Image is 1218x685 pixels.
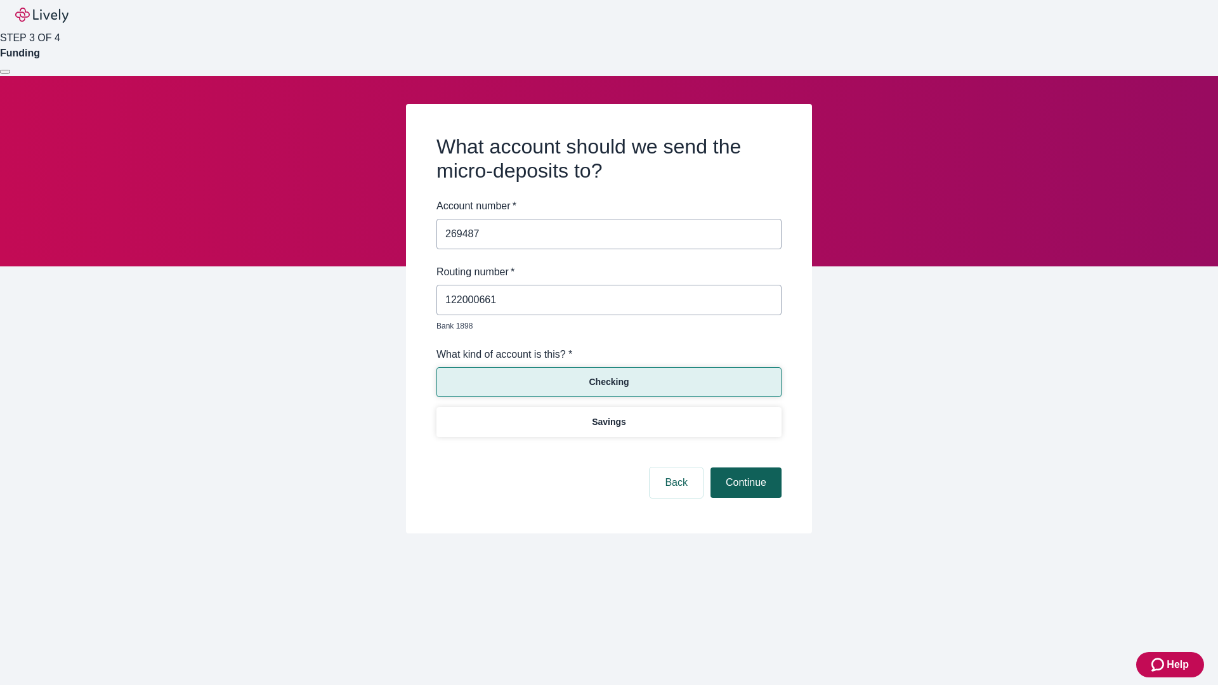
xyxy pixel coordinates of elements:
button: Savings [436,407,782,437]
button: Zendesk support iconHelp [1136,652,1204,677]
span: Help [1167,657,1189,672]
svg: Zendesk support icon [1151,657,1167,672]
button: Back [650,467,703,498]
button: Continue [710,467,782,498]
label: What kind of account is this? * [436,347,572,362]
h2: What account should we send the micro-deposits to? [436,134,782,183]
p: Bank 1898 [436,320,773,332]
p: Checking [589,375,629,389]
label: Account number [436,199,516,214]
button: Checking [436,367,782,397]
p: Savings [592,415,626,429]
label: Routing number [436,264,514,280]
img: Lively [15,8,69,23]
